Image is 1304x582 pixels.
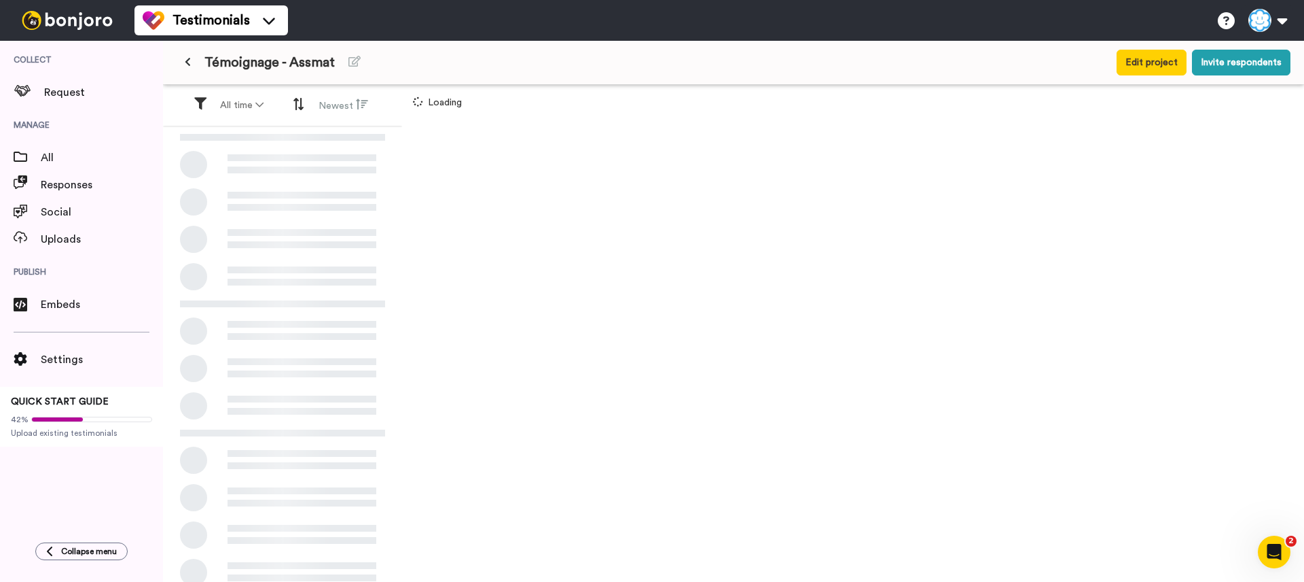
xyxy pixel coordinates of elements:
[61,546,117,557] span: Collapse menu
[1117,50,1187,75] button: Edit project
[41,177,163,193] span: Responses
[41,204,163,220] span: Social
[143,10,164,31] img: tm-color.svg
[44,84,163,101] span: Request
[41,231,163,247] span: Uploads
[173,11,250,30] span: Testimonials
[35,543,128,560] button: Collapse menu
[1192,50,1290,75] button: Invite respondents
[11,397,109,407] span: QUICK START GUIDE
[310,92,376,118] button: Newest
[11,428,152,439] span: Upload existing testimonials
[41,150,163,166] span: All
[16,11,118,30] img: bj-logo-header-white.svg
[1286,536,1297,547] span: 2
[41,296,163,313] span: Embeds
[212,93,272,118] button: All time
[41,352,163,368] span: Settings
[1258,536,1290,568] iframe: Intercom live chat
[11,414,29,425] span: 42%
[204,53,335,72] span: Témoignage - Assmat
